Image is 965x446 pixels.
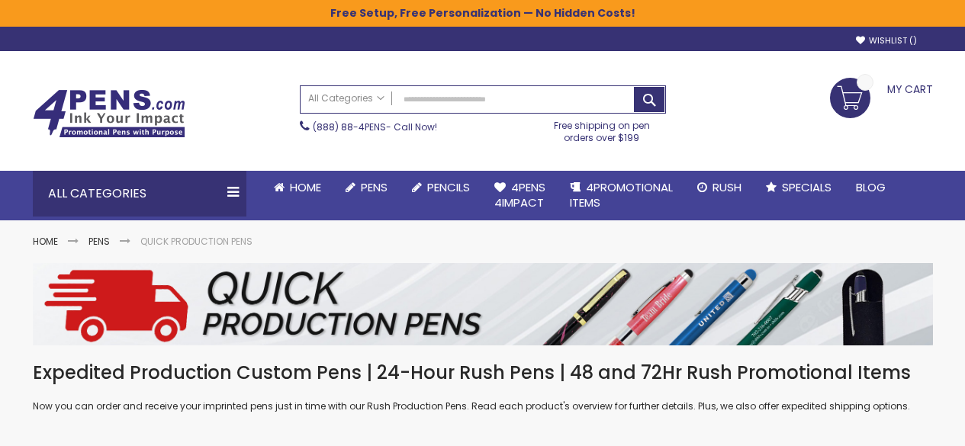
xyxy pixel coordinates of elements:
[313,120,437,133] span: - Call Now!
[33,235,58,248] a: Home
[856,179,886,195] span: Blog
[33,89,185,138] img: 4Pens Custom Pens and Promotional Products
[140,235,253,248] strong: Quick Production Pens
[290,179,321,195] span: Home
[33,400,933,412] p: Now you can order and receive your imprinted pens just in time with our Rush Production Pens. Rea...
[570,179,673,210] span: 4PROMOTIONAL ITEMS
[754,171,844,204] a: Specials
[538,114,666,144] div: Free shipping on pen orders over $199
[558,171,685,220] a: 4PROMOTIONALITEMS
[33,263,933,345] img: Quick Production Pens
[88,235,110,248] a: Pens
[301,86,392,111] a: All Categories
[844,171,898,204] a: Blog
[712,179,741,195] span: Rush
[685,171,754,204] a: Rush
[494,179,545,210] span: 4Pens 4impact
[33,171,246,217] div: All Categories
[262,171,333,204] a: Home
[427,179,470,195] span: Pencils
[400,171,482,204] a: Pencils
[313,120,386,133] a: (888) 88-4PENS
[333,171,400,204] a: Pens
[856,35,917,47] a: Wishlist
[782,179,832,195] span: Specials
[482,171,558,220] a: 4Pens4impact
[33,361,933,385] h1: Expedited Production Custom Pens | 24-Hour Rush Pens | 48 and 72Hr Rush Promotional Items
[361,179,388,195] span: Pens
[308,92,384,104] span: All Categories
